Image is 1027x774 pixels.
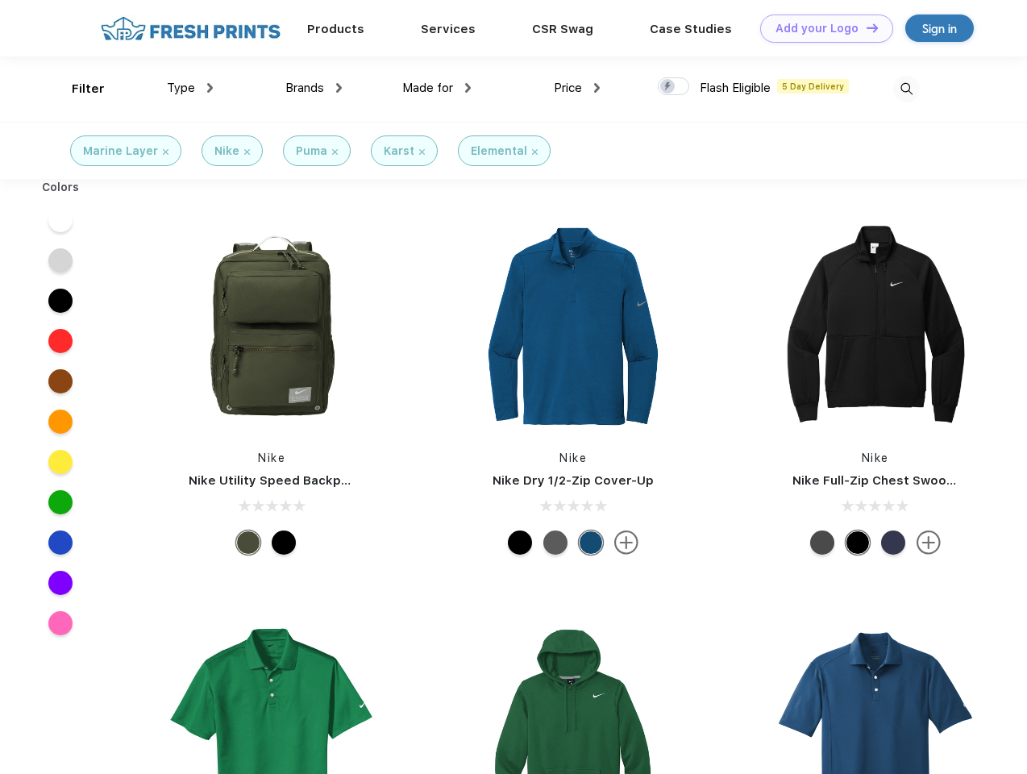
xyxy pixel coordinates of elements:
[579,531,603,555] div: Gym Blue
[258,451,285,464] a: Nike
[72,80,105,98] div: Filter
[272,531,296,555] div: Black
[559,451,587,464] a: Nike
[543,531,568,555] div: Black Heather
[775,22,859,35] div: Add your Logo
[419,149,425,155] img: filter_cancel.svg
[244,149,250,155] img: filter_cancel.svg
[862,451,889,464] a: Nike
[777,79,849,94] span: 5 Day Delivery
[384,143,414,160] div: Karst
[214,143,239,160] div: Nike
[167,81,195,95] span: Type
[768,219,983,434] img: func=resize&h=266
[336,83,342,93] img: dropdown.png
[846,531,870,555] div: Black
[532,149,538,155] img: filter_cancel.svg
[917,531,941,555] img: more.svg
[810,531,834,555] div: Anthracite
[614,531,638,555] img: more.svg
[922,19,957,38] div: Sign in
[465,83,471,93] img: dropdown.png
[285,81,324,95] span: Brands
[867,23,878,32] img: DT
[554,81,582,95] span: Price
[471,143,527,160] div: Elemental
[332,149,338,155] img: filter_cancel.svg
[189,473,363,488] a: Nike Utility Speed Backpack
[700,81,771,95] span: Flash Eligible
[207,83,213,93] img: dropdown.png
[893,76,920,102] img: desktop_search.svg
[493,473,654,488] a: Nike Dry 1/2-Zip Cover-Up
[532,22,593,36] a: CSR Swag
[881,531,905,555] div: Midnight Navy
[96,15,285,43] img: fo%20logo%202.webp
[83,143,158,160] div: Marine Layer
[164,219,379,434] img: func=resize&h=266
[236,531,260,555] div: Cargo Khaki
[466,219,680,434] img: func=resize&h=266
[594,83,600,93] img: dropdown.png
[508,531,532,555] div: Black
[163,149,168,155] img: filter_cancel.svg
[792,473,1007,488] a: Nike Full-Zip Chest Swoosh Jacket
[402,81,453,95] span: Made for
[296,143,327,160] div: Puma
[905,15,974,42] a: Sign in
[30,179,92,196] div: Colors
[307,22,364,36] a: Products
[421,22,476,36] a: Services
